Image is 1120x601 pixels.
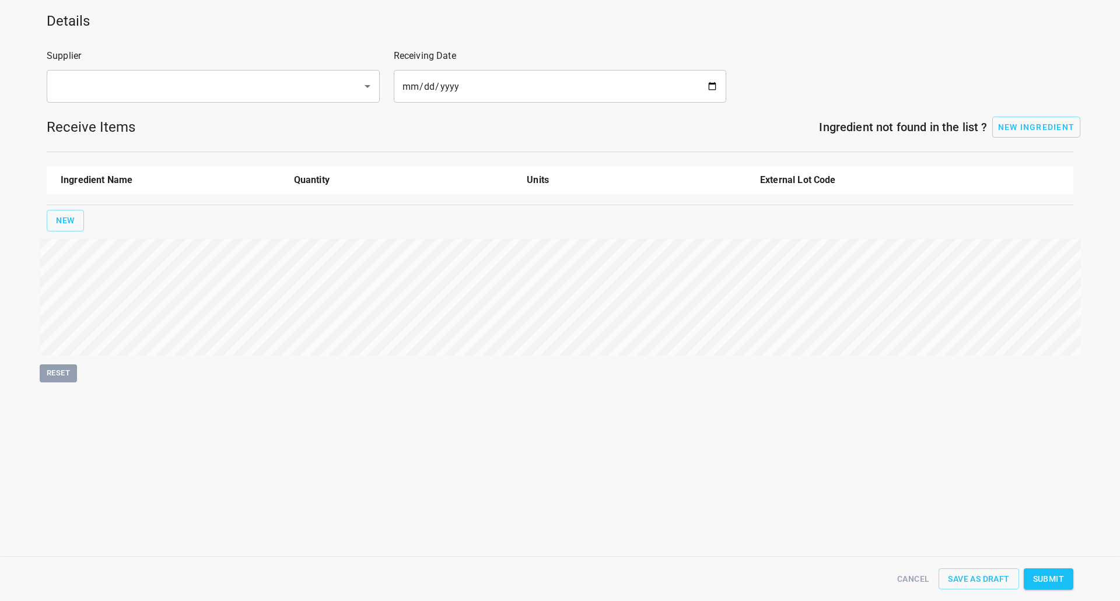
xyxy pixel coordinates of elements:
span: New Ingredient [998,122,1075,132]
span: New [56,213,75,228]
p: External Lot Code [760,173,979,187]
span: Save as Draft [948,572,1009,586]
p: Units [527,173,746,187]
p: Ingredient Name [61,173,280,187]
button: add [992,117,1081,138]
h6: Ingredient not found in the list ? [135,118,988,136]
button: Save as Draft [939,568,1019,590]
span: Submit [1033,572,1064,586]
span: Cancel [897,572,929,586]
button: Reset [40,364,77,382]
button: New [47,210,84,231]
p: Receiving Date [394,49,727,63]
h5: Details [47,12,1073,30]
p: Supplier [47,49,380,63]
button: Cancel [892,568,934,590]
button: Submit [1024,568,1073,590]
h5: Receive Items [47,118,135,136]
button: Open [359,78,376,94]
p: Quantity [294,173,513,187]
span: Reset [45,367,71,380]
